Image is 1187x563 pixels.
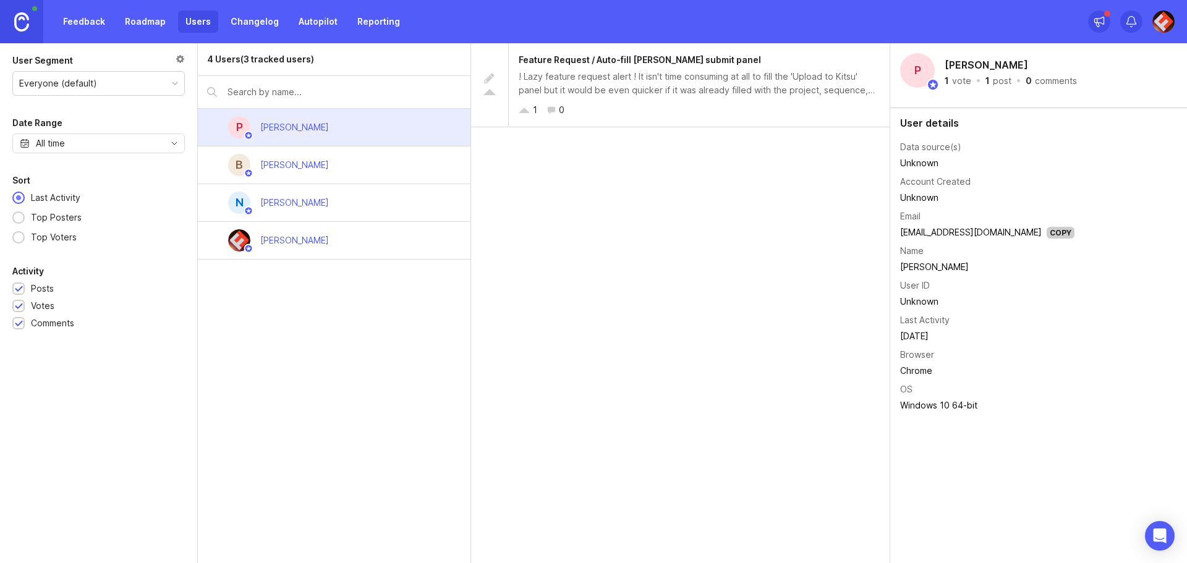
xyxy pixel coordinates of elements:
[927,78,939,91] img: member badge
[12,173,30,188] div: Sort
[900,295,1074,308] div: Unknown
[900,397,1074,413] td: Windows 10 64-bit
[1026,77,1032,85] div: 0
[31,299,54,313] div: Votes
[19,77,97,90] div: Everyone (default)
[178,11,218,33] a: Users
[12,53,73,68] div: User Segment
[900,155,1074,171] td: Unknown
[260,158,329,172] div: [PERSON_NAME]
[471,43,890,127] a: Feature Request / Auto-fill [PERSON_NAME] submit panel! Lazy feature request alert ! It isn't tim...
[14,12,29,32] img: Canny Home
[12,116,62,130] div: Date Range
[12,264,44,279] div: Activity
[350,11,407,33] a: Reporting
[25,211,88,224] div: Top Posters
[900,175,971,188] div: Account Created
[900,279,930,292] div: User ID
[1145,521,1175,551] div: Open Intercom Messenger
[291,11,345,33] a: Autopilot
[900,348,934,362] div: Browser
[228,85,461,99] input: Search by name...
[25,231,83,244] div: Top Voters
[56,11,113,33] a: Feedback
[975,77,982,85] div: ·
[900,331,929,341] time: [DATE]
[559,103,564,117] div: 0
[260,121,329,134] div: [PERSON_NAME]
[900,227,1042,237] a: [EMAIL_ADDRESS][DOMAIN_NAME]
[900,383,913,396] div: OS
[900,259,1074,275] td: [PERSON_NAME]
[1035,77,1077,85] div: comments
[900,363,1074,379] td: Chrome
[942,56,1031,74] h2: [PERSON_NAME]
[228,154,250,176] div: B
[207,53,314,66] div: 4 Users (3 tracked users)
[228,229,250,252] img: Sara Bakalchuk
[900,191,1074,205] div: Unknown
[900,140,961,154] div: Data source(s)
[260,196,329,210] div: [PERSON_NAME]
[36,137,65,150] div: All time
[519,70,880,97] div: ! Lazy feature request alert ! It isn't time consuming at all to fill the 'Upload to Kitsu' panel...
[952,77,971,85] div: vote
[900,118,1177,128] div: User details
[533,103,537,117] div: 1
[260,234,329,247] div: [PERSON_NAME]
[31,316,74,330] div: Comments
[900,313,950,327] div: Last Activity
[1152,11,1175,33] img: Sara Bakalchuk
[1047,227,1074,239] div: Copy
[900,53,935,88] div: P
[31,282,54,295] div: Posts
[993,77,1011,85] div: post
[164,138,184,148] svg: toggle icon
[25,191,87,205] div: Last Activity
[945,77,949,85] div: 1
[228,192,250,214] div: N
[1015,77,1022,85] div: ·
[223,11,286,33] a: Changelog
[900,210,921,223] div: Email
[519,54,761,65] span: Feature Request / Auto-fill [PERSON_NAME] submit panel
[244,244,253,253] img: member badge
[117,11,173,33] a: Roadmap
[244,206,253,216] img: member badge
[900,244,924,258] div: Name
[228,116,250,138] div: P
[985,77,990,85] div: 1
[244,131,253,140] img: member badge
[244,169,253,178] img: member badge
